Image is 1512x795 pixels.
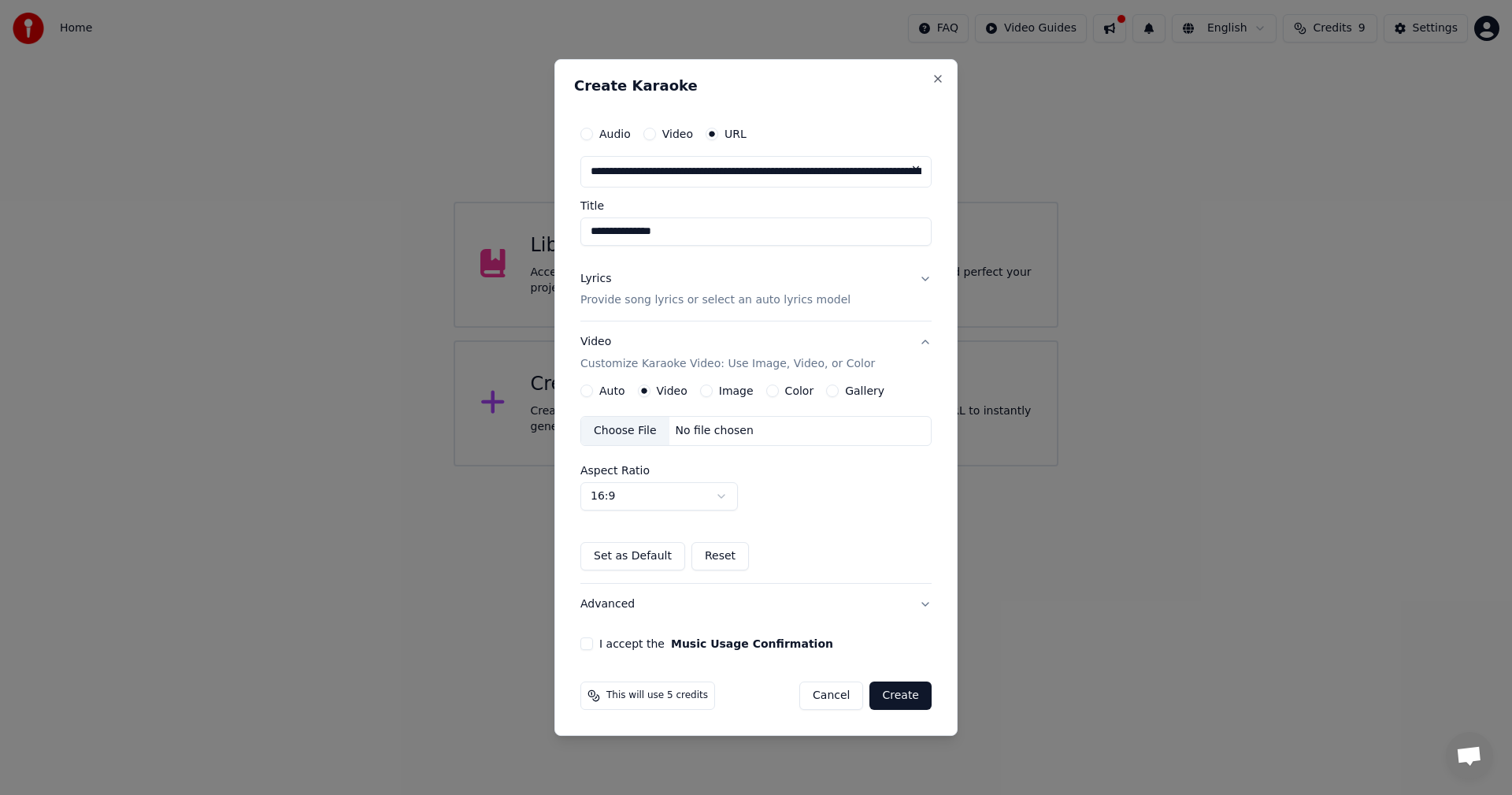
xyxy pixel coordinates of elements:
label: Aspect Ratio [580,465,932,476]
p: Provide song lyrics or select an auto lyrics model [580,293,850,309]
button: Reset [691,542,749,570]
span: This will use 5 credits [606,689,708,702]
label: Title [580,200,932,211]
div: VideoCustomize Karaoke Video: Use Image, Video, or Color [580,384,932,583]
button: I accept the [671,638,833,649]
button: Set as Default [580,542,685,570]
label: URL [724,128,747,139]
label: Auto [599,385,625,396]
div: No file chosen [669,423,760,439]
h2: Create Karaoke [574,79,938,93]
button: Create [869,682,932,710]
div: Lyrics [580,271,611,287]
label: I accept the [599,638,833,649]
label: Video [657,385,687,396]
p: Customize Karaoke Video: Use Image, Video, or Color [580,357,875,373]
button: Advanced [580,584,932,625]
button: VideoCustomize Karaoke Video: Use Image, Video, or Color [580,322,932,385]
button: Cancel [799,682,863,710]
div: Video [580,335,875,373]
label: Audio [599,128,631,139]
label: Video [662,128,693,139]
label: Image [719,385,754,396]
div: Choose File [581,417,669,445]
label: Gallery [845,385,884,396]
label: Color [785,385,814,396]
button: LyricsProvide song lyrics or select an auto lyrics model [580,258,932,321]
